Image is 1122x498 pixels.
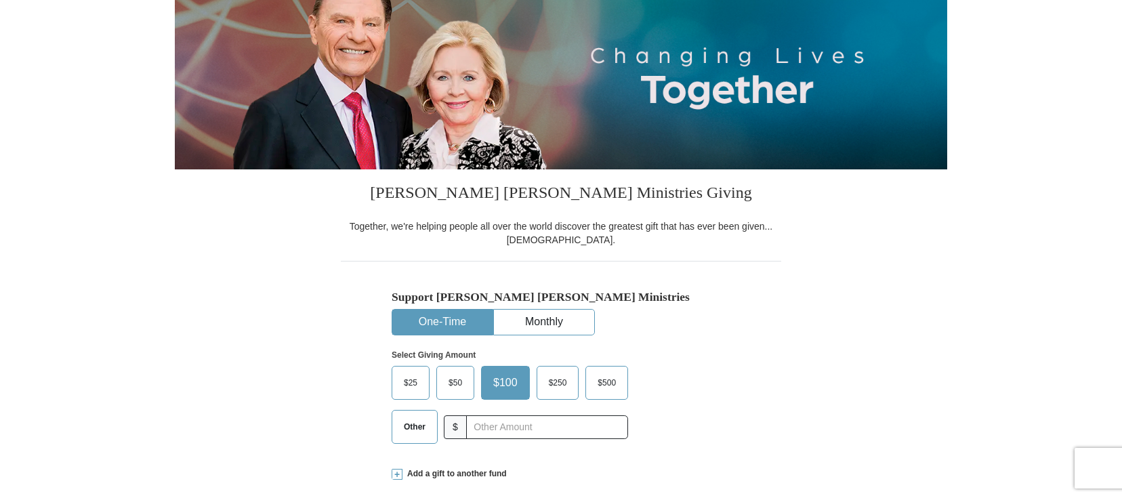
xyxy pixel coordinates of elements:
[466,415,628,439] input: Other Amount
[392,350,476,360] strong: Select Giving Amount
[542,373,574,393] span: $250
[392,290,730,304] h5: Support [PERSON_NAME] [PERSON_NAME] Ministries
[341,169,781,220] h3: [PERSON_NAME] [PERSON_NAME] Ministries Giving
[402,468,507,480] span: Add a gift to another fund
[341,220,781,247] div: Together, we're helping people all over the world discover the greatest gift that has ever been g...
[591,373,623,393] span: $500
[397,417,432,437] span: Other
[494,310,594,335] button: Monthly
[486,373,524,393] span: $100
[397,373,424,393] span: $25
[392,310,493,335] button: One-Time
[444,415,467,439] span: $
[442,373,469,393] span: $50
